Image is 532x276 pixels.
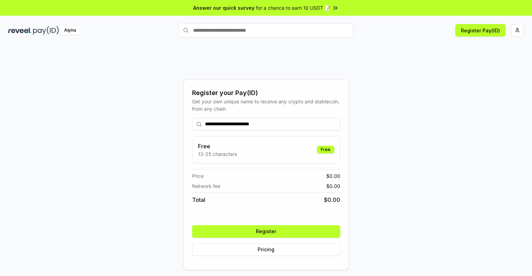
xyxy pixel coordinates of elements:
[324,196,340,204] span: $ 0.00
[33,26,59,35] img: pay_id
[198,150,237,158] p: 13-25 characters
[192,225,340,238] button: Register
[192,172,204,180] span: Price
[326,172,340,180] span: $ 0.00
[192,98,340,112] div: Get your own unique name to receive any crypto and stablecoin, from any chain
[192,88,340,98] div: Register your Pay(ID)
[317,146,334,153] div: Free
[192,182,220,190] span: Network fee
[193,4,254,11] span: Answer our quick survey
[198,142,237,150] h3: Free
[256,4,330,11] span: for a chance to earn 10 USDT 📝
[8,26,32,35] img: reveel_dark
[60,26,80,35] div: Alpha
[455,24,506,37] button: Register Pay(ID)
[192,243,340,256] button: Pricing
[326,182,340,190] span: $ 0.00
[192,196,205,204] span: Total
